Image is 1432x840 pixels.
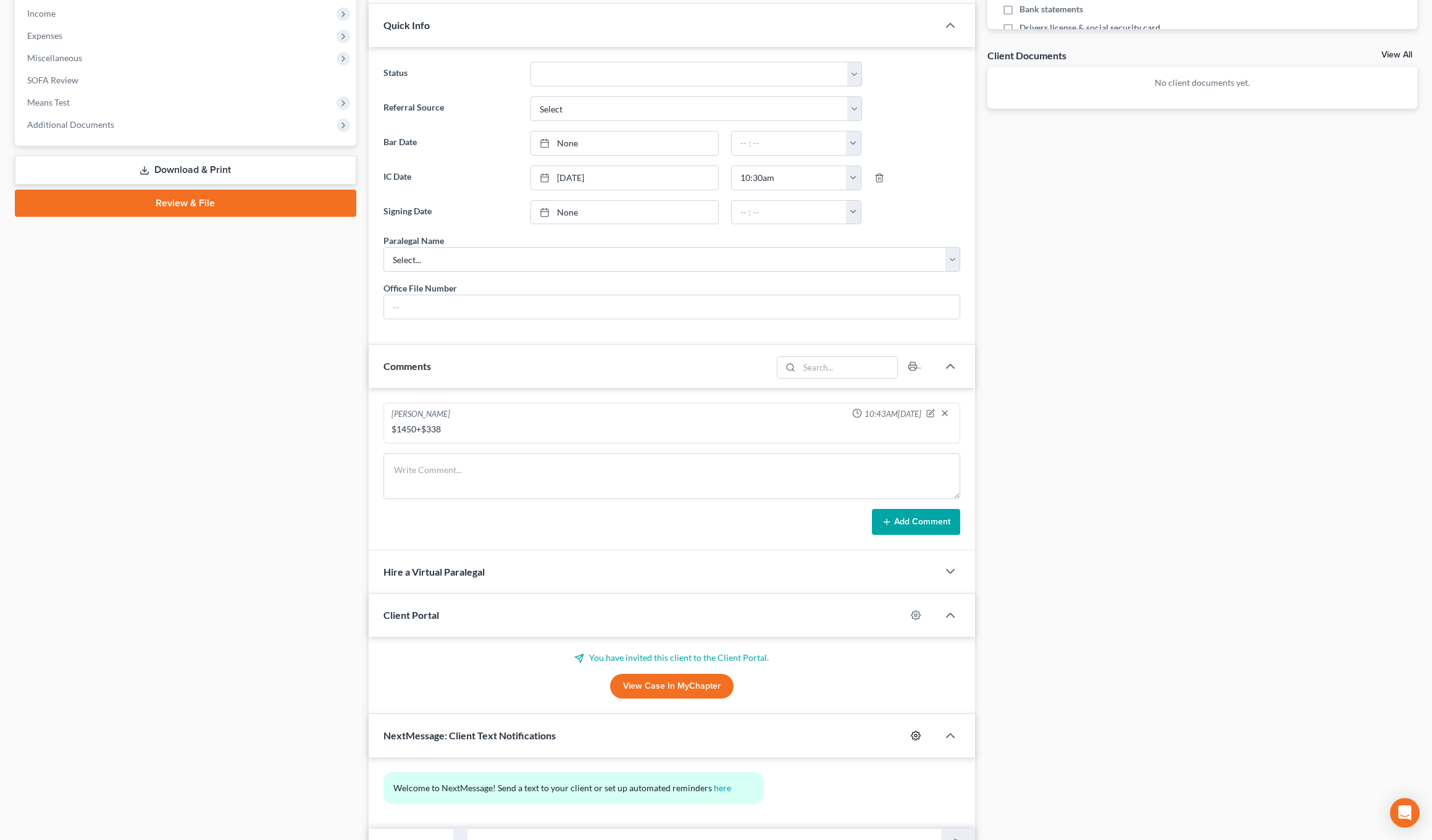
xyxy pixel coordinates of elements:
input: -- : -- [732,132,847,155]
span: 10:43AM[DATE] [865,408,921,420]
span: Miscellaneous [27,52,82,63]
span: Hire a Virtual Paralegal [383,566,485,577]
span: NextMessage: Client Text Notifications [383,729,556,741]
a: SOFA Review [17,69,356,91]
span: Bank statements [1020,3,1083,15]
span: Comments [383,360,431,372]
a: Download & Print [15,156,356,185]
span: Expenses [27,30,62,41]
div: Open Intercom Messenger [1390,798,1420,828]
label: Signing Date [377,200,525,225]
input: -- : -- [732,201,847,224]
label: IC Date [377,166,525,190]
span: Drivers license & social security card [1020,22,1160,34]
span: Additional Documents [27,119,114,130]
p: You have invited this client to the Client Portal. [383,652,960,664]
span: Means Test [27,97,70,107]
input: -- : -- [732,166,847,190]
input: -- [384,295,960,319]
span: Client Portal [383,609,439,621]
a: Review & File [15,190,356,217]
span: Quick Info [383,19,430,31]
div: Office File Number [383,282,457,295]
a: None [531,201,718,224]
div: Client Documents [987,49,1066,62]
span: Income [27,8,56,19]
span: SOFA Review [27,75,78,85]
a: View Case in MyChapter [610,674,734,699]
p: No client documents yet. [997,77,1407,89]
label: Bar Date [377,131,525,156]
label: Status [377,62,525,86]
div: Paralegal Name [383,234,444,247]
button: Add Comment [872,509,960,535]
div: $1450+$338 [391,423,952,435]
a: None [531,132,718,155]
a: here [714,783,731,793]
span: Welcome to NextMessage! Send a text to your client or set up automated reminders [393,783,712,793]
div: [PERSON_NAME] [391,408,450,421]
a: [DATE] [531,166,718,190]
label: Referral Source [377,96,525,121]
a: View All [1381,51,1412,59]
input: Search... [800,357,898,378]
